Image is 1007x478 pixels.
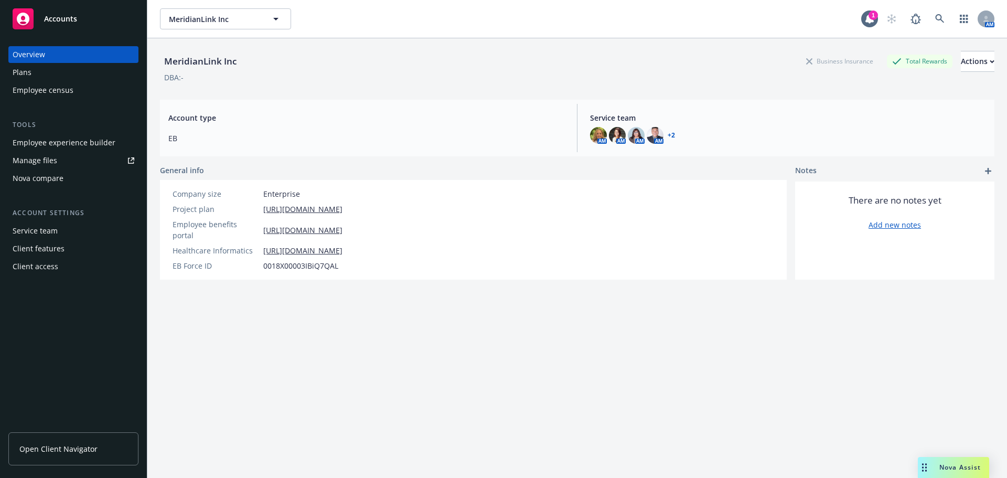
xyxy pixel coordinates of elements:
div: Service team [13,222,58,239]
a: +2 [668,132,675,139]
img: photo [628,127,645,144]
a: Client features [8,240,138,257]
a: Start snowing [881,8,902,29]
img: photo [647,127,663,144]
span: There are no notes yet [849,194,941,207]
div: Project plan [173,204,259,215]
div: Total Rewards [887,55,952,68]
a: Switch app [954,8,974,29]
a: Plans [8,64,138,81]
div: Business Insurance [801,55,879,68]
a: [URL][DOMAIN_NAME] [263,245,342,256]
a: add [982,165,994,177]
img: photo [609,127,626,144]
span: Open Client Navigator [19,443,98,454]
span: MeridianLink Inc [169,14,260,25]
div: Employee census [13,82,73,99]
a: [URL][DOMAIN_NAME] [263,204,342,215]
span: Notes [795,165,817,177]
span: Accounts [44,15,77,23]
a: [URL][DOMAIN_NAME] [263,225,342,236]
a: Nova compare [8,170,138,187]
div: Client features [13,240,65,257]
div: Nova compare [13,170,63,187]
a: Report a Bug [905,8,926,29]
div: Account settings [8,208,138,218]
span: EB [168,133,564,144]
a: Employee experience builder [8,134,138,151]
div: Overview [13,46,45,63]
a: Search [929,8,950,29]
span: Account type [168,112,564,123]
div: Client access [13,258,58,275]
span: Nova Assist [939,463,981,472]
div: Drag to move [918,457,931,478]
a: Add new notes [869,219,921,230]
button: Actions [961,51,994,72]
img: photo [590,127,607,144]
span: Enterprise [263,188,300,199]
div: MeridianLink Inc [160,55,241,68]
div: Manage files [13,152,57,169]
a: Manage files [8,152,138,169]
div: Employee benefits portal [173,219,259,241]
span: Service team [590,112,986,123]
div: Company size [173,188,259,199]
div: Employee experience builder [13,134,115,151]
button: Nova Assist [918,457,989,478]
div: Healthcare Informatics [173,245,259,256]
a: Employee census [8,82,138,99]
div: Plans [13,64,31,81]
div: EB Force ID [173,260,259,271]
span: 0018X00003IBiQ7QAL [263,260,338,271]
div: 1 [869,10,878,20]
span: General info [160,165,204,176]
div: Actions [961,51,994,71]
a: Client access [8,258,138,275]
div: Tools [8,120,138,130]
a: Accounts [8,4,138,34]
button: MeridianLink Inc [160,8,291,29]
a: Service team [8,222,138,239]
div: DBA: - [164,72,184,83]
a: Overview [8,46,138,63]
